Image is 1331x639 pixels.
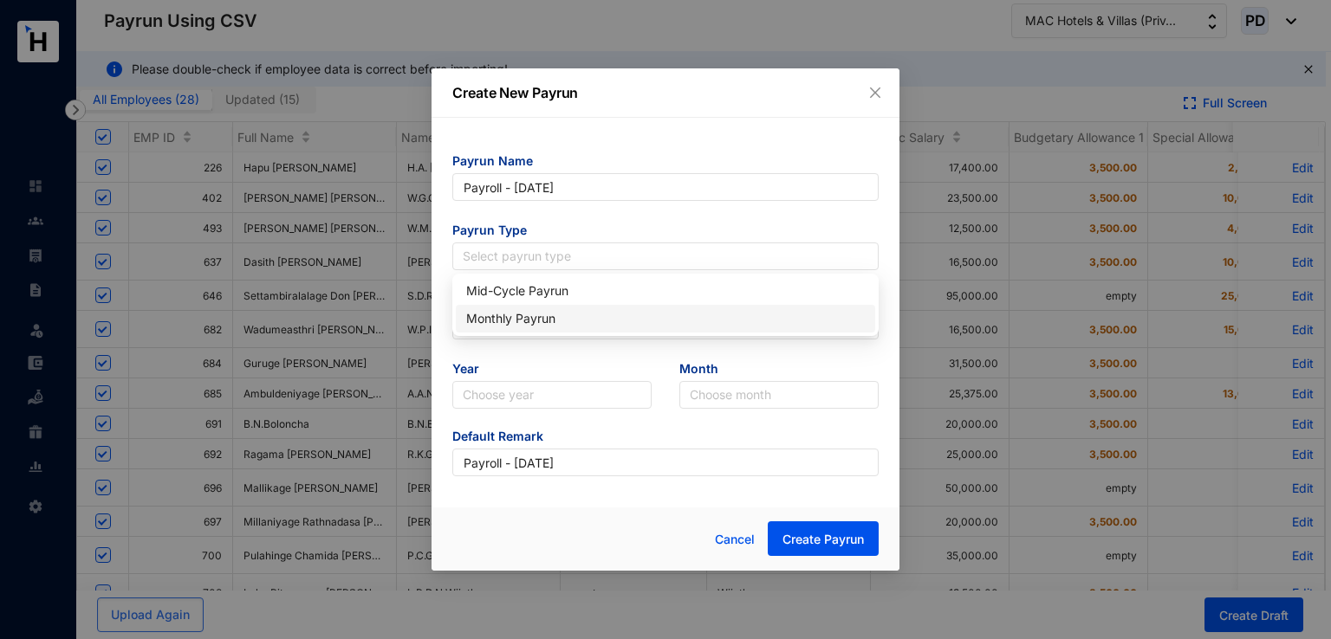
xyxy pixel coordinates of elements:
[452,152,879,173] span: Payrun Name
[452,428,879,449] span: Default Remark
[868,86,882,100] span: close
[715,530,755,549] span: Cancel
[456,277,875,305] div: Mid-Cycle Payrun
[452,222,879,242] span: Payrun Type
[466,309,865,328] div: Monthly Payrun
[702,522,768,557] button: Cancel
[768,521,879,556] button: Create Payrun
[452,449,879,476] input: Eg: Salary November
[782,531,864,548] span: Create Payrun
[452,360,652,381] span: Year
[452,82,879,103] p: Create New Payrun
[452,173,879,201] input: Eg: November Payrun
[466,281,865,300] div: Mid-Cycle Payrun
[866,83,885,102] button: Close
[679,360,879,381] span: Month
[456,305,875,332] div: Monthly Payrun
